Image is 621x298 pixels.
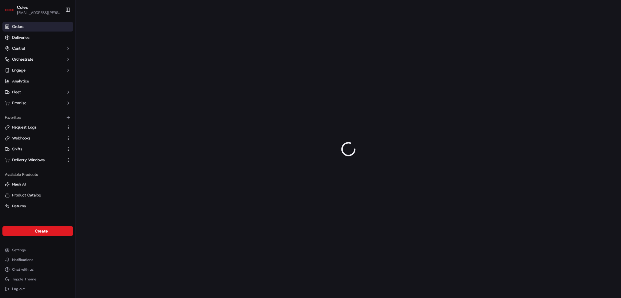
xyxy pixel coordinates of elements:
a: Nash AI [5,182,71,187]
button: Chat with us! [2,265,73,274]
span: Orchestrate [12,57,33,62]
span: Request Logs [12,125,36,130]
button: Returns [2,201,73,211]
button: Delivery Windows [2,155,73,165]
span: Toggle Theme [12,277,36,282]
span: Fleet [12,89,21,95]
button: Product Catalog [2,190,73,200]
button: Webhooks [2,133,73,143]
a: Orders [2,22,73,32]
button: Notifications [2,256,73,264]
a: Shifts [5,146,63,152]
span: Create [35,228,48,234]
span: Notifications [12,257,33,262]
img: Coles [5,5,15,15]
button: Settings [2,246,73,254]
span: Orders [12,24,24,29]
span: Promise [12,100,26,106]
span: Returns [12,203,26,209]
span: Control [12,46,25,51]
button: Orchestrate [2,55,73,64]
button: Toggle Theme [2,275,73,283]
button: Create [2,226,73,236]
a: Webhooks [5,136,63,141]
a: Delivery Windows [5,157,63,163]
button: [EMAIL_ADDRESS][PERSON_NAME][PERSON_NAME][DOMAIN_NAME] [17,10,60,15]
a: Request Logs [5,125,63,130]
a: Analytics [2,76,73,86]
span: Delivery Windows [12,157,45,163]
div: Favorites [2,113,73,122]
div: Available Products [2,170,73,179]
span: Deliveries [12,35,29,40]
button: Coles [17,4,28,10]
span: Analytics [12,79,29,84]
a: Product Catalog [5,193,71,198]
span: Product Catalog [12,193,41,198]
button: ColesColes[EMAIL_ADDRESS][PERSON_NAME][PERSON_NAME][DOMAIN_NAME] [2,2,63,17]
button: Nash AI [2,179,73,189]
span: Log out [12,286,25,291]
span: Settings [12,248,26,253]
button: Promise [2,98,73,108]
span: Shifts [12,146,22,152]
button: Engage [2,65,73,75]
button: Fleet [2,87,73,97]
a: Returns [5,203,71,209]
span: Engage [12,68,25,73]
button: Shifts [2,144,73,154]
span: Webhooks [12,136,30,141]
span: Nash AI [12,182,26,187]
button: Request Logs [2,122,73,132]
button: Control [2,44,73,53]
a: Deliveries [2,33,73,42]
span: Chat with us! [12,267,34,272]
button: Log out [2,285,73,293]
